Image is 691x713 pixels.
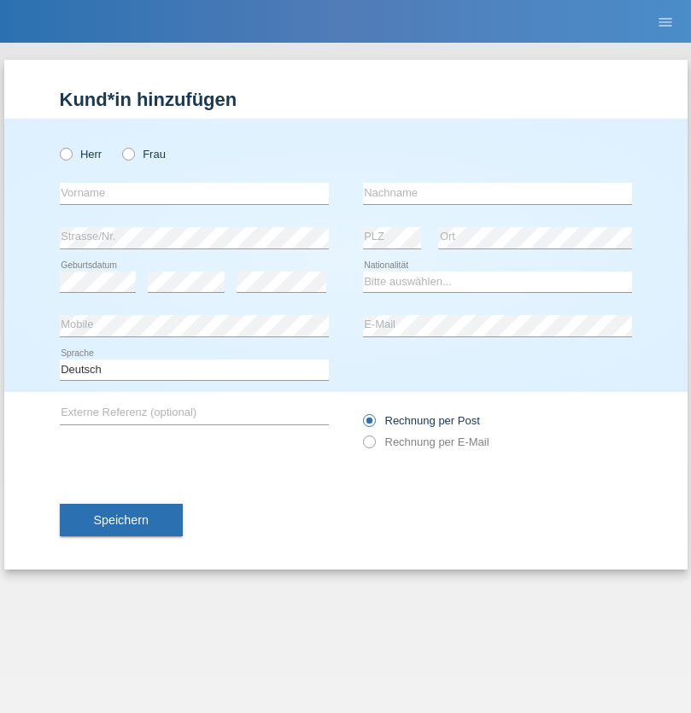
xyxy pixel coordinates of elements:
input: Rechnung per Post [363,414,374,435]
h1: Kund*in hinzufügen [60,89,632,110]
span: Speichern [94,513,149,527]
button: Speichern [60,504,183,536]
a: menu [648,16,682,26]
label: Rechnung per Post [363,414,480,427]
label: Herr [60,148,102,161]
label: Rechnung per E-Mail [363,435,489,448]
label: Frau [122,148,166,161]
i: menu [657,14,674,31]
input: Rechnung per E-Mail [363,435,374,457]
input: Frau [122,148,133,159]
input: Herr [60,148,71,159]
